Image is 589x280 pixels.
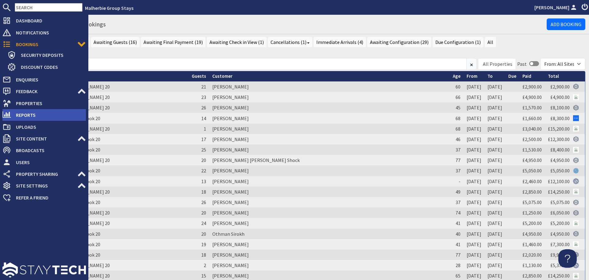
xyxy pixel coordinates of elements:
img: Referer: Group Stays [573,178,579,184]
td: [DATE] [484,218,505,228]
td: [DATE] [464,165,484,176]
td: [DATE] [484,144,505,155]
span: 18 [201,252,206,258]
a: To [487,73,493,79]
td: [DATE] [464,144,484,155]
a: £2,900.00 [522,84,542,90]
img: Referer: Sleeps 12 [573,84,579,89]
td: 46 [450,134,464,144]
img: Referer: Sleeps 12 [573,199,579,205]
div: Past [517,60,527,68]
a: Users [2,157,86,167]
td: [DATE] [484,165,505,176]
span: Site Settings [11,181,77,191]
a: All [485,37,496,47]
td: [DATE] [484,81,505,92]
span: 21 [201,84,206,90]
td: [PERSON_NAME] [209,144,450,155]
a: [PERSON_NAME] 20 [67,262,110,268]
td: [PERSON_NAME] [209,165,450,176]
a: £14,250.00 [548,273,570,279]
td: [DATE] [484,239,505,250]
td: 28 [450,260,464,270]
a: £5,075.00 [550,199,570,205]
td: [PERSON_NAME] [209,207,450,218]
a: £4,900.00 [550,94,570,100]
a: Enquiries [2,75,86,85]
a: Awaiting Check in View (1) [207,37,267,47]
a: [PERSON_NAME] 20 [67,273,110,279]
a: Due Configuration (1) [433,37,483,47]
td: 68 [450,124,464,134]
a: Awaiting Guests (16) [91,37,140,47]
a: £8,300.00 [550,115,570,121]
span: 1 [204,126,206,132]
td: [PERSON_NAME] [209,218,450,228]
a: £1,530.00 [522,147,542,153]
a: Customer [212,73,233,79]
td: [DATE] [484,176,505,187]
a: £8,400.00 [550,147,570,153]
span: Dashboard [11,16,86,26]
span: 22 [201,168,206,174]
a: £2,460.00 [522,178,542,184]
span: 2 [204,262,206,268]
img: Referer: Malherbie Group Stays [573,273,579,279]
td: [DATE] [484,187,505,197]
a: £2,900.00 [550,84,570,90]
a: £5,200.00 [522,220,542,226]
a: Add Booking [547,18,585,30]
a: Awaiting Final Payment (19) [141,37,206,47]
a: [PERSON_NAME] 20 [67,94,110,100]
a: £4,950.00 [550,231,570,237]
a: £14,250.00 [548,189,570,195]
a: Uploads [2,122,86,132]
td: [PERSON_NAME] [209,81,450,92]
img: Referer: Malherbie Group Stays [573,220,579,226]
td: [PERSON_NAME] [209,187,450,197]
img: Referer: Malherbie Group Stays [573,147,579,153]
input: SEARCH [15,3,83,12]
td: 37 [450,144,464,155]
a: Cancellations (1) [268,37,312,47]
a: Dashboard [2,16,86,26]
span: Discount Codes [16,62,86,72]
td: [PERSON_NAME] [209,124,450,134]
a: £5,050.00 [550,168,570,174]
td: [DATE] [484,229,505,239]
a: From [467,73,477,79]
span: 20 [201,210,206,216]
div: All Properties [483,60,512,68]
a: £2,500.00 [522,136,542,142]
td: 68 [450,113,464,123]
td: [DATE] [464,250,484,260]
a: Site Settings [2,181,86,191]
span: 17 [201,136,206,142]
a: £9,900.00 [550,252,570,258]
td: 66 [450,92,464,102]
a: £5,200.00 [550,220,570,226]
a: £3,040.00 [522,126,542,132]
a: £1,250.00 [522,210,542,216]
span: Refer a Friend [11,193,86,203]
iframe: Toggle Customer Support [558,249,577,268]
a: Notifications [2,28,86,37]
a: Property Sharing [2,169,86,179]
a: Immediate Arrivals (4) [314,37,366,47]
td: [PERSON_NAME] [209,134,450,144]
a: Reports [2,110,86,120]
td: 60 [450,81,464,92]
td: [PERSON_NAME] [209,176,450,187]
td: [DATE] [464,197,484,207]
a: £6,050.00 [550,210,570,216]
img: staytech_l_w-4e588a39d9fa60e82540d7cfac8cfe4b7147e857d3e8dbdfbd41c59d52db0ec4.svg [2,262,86,278]
td: Othman Sirokh [209,229,450,239]
a: [PERSON_NAME] 20 [67,157,110,163]
span: 20 [201,157,206,163]
td: [DATE] [464,134,484,144]
span: Properties [11,98,86,108]
td: [PERSON_NAME] [209,92,450,102]
a: Bookings [2,39,86,49]
img: Referer: Sleeps 12 [573,136,579,142]
a: £7,300.00 [550,241,570,247]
